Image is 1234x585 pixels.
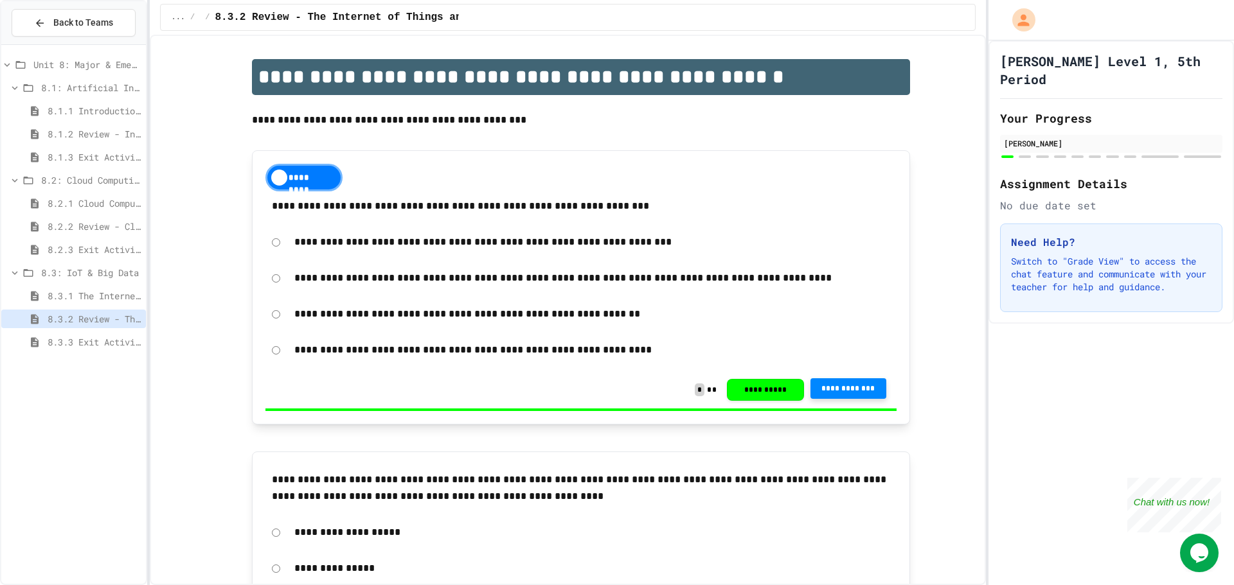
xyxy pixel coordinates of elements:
[205,12,210,22] span: /
[48,335,141,349] span: 8.3.3 Exit Activity - IoT Data Detective Challenge
[53,16,113,30] span: Back to Teams
[1180,534,1221,572] iframe: chat widget
[215,10,523,25] span: 8.3.2 Review - The Internet of Things and Big Data
[48,289,141,302] span: 8.3.1 The Internet of Things and Big Data: Our Connected Digital World
[1011,255,1212,293] p: Switch to "Grade View" to access the chat feature and communicate with your teacher for help and ...
[1011,234,1212,250] h3: Need Help?
[48,220,141,233] span: 8.2.2 Review - Cloud Computing
[41,173,141,187] span: 8.2: Cloud Computing
[41,81,141,94] span: 8.1: Artificial Intelligence Basics
[1000,109,1222,127] h2: Your Progress
[1000,175,1222,193] h2: Assignment Details
[1127,478,1221,532] iframe: chat widget
[48,196,141,210] span: 8.2.1 Cloud Computing: Transforming the Digital World
[1000,52,1222,88] h1: [PERSON_NAME] Level 1, 5th Period
[999,5,1039,35] div: My Account
[33,58,141,71] span: Unit 8: Major & Emerging Technologies
[190,12,195,22] span: /
[48,150,141,164] span: 8.1.3 Exit Activity - AI Detective
[1000,198,1222,213] div: No due date set
[48,312,141,326] span: 8.3.2 Review - The Internet of Things and Big Data
[48,243,141,256] span: 8.2.3 Exit Activity - Cloud Service Detective
[41,266,141,279] span: 8.3: IoT & Big Data
[171,12,185,22] span: ...
[48,127,141,141] span: 8.1.2 Review - Introduction to Artificial Intelligence
[48,104,141,118] span: 8.1.1 Introduction to Artificial Intelligence
[1004,137,1219,149] div: [PERSON_NAME]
